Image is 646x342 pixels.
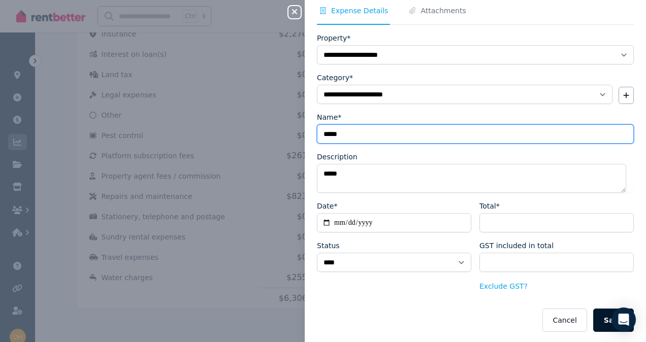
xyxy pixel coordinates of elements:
[317,241,340,251] label: Status
[317,6,634,25] nav: Tabs
[317,112,341,122] label: Name*
[479,201,500,211] label: Total*
[317,73,353,83] label: Category*
[542,309,587,332] button: Cancel
[317,201,337,211] label: Date*
[421,6,466,16] span: Attachments
[317,152,358,162] label: Description
[479,241,554,251] label: GST included in total
[593,309,634,332] button: Save
[331,6,388,16] span: Expense Details
[317,33,350,43] label: Property*
[611,307,636,332] div: Open Intercom Messenger
[479,281,528,291] button: Exclude GST?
